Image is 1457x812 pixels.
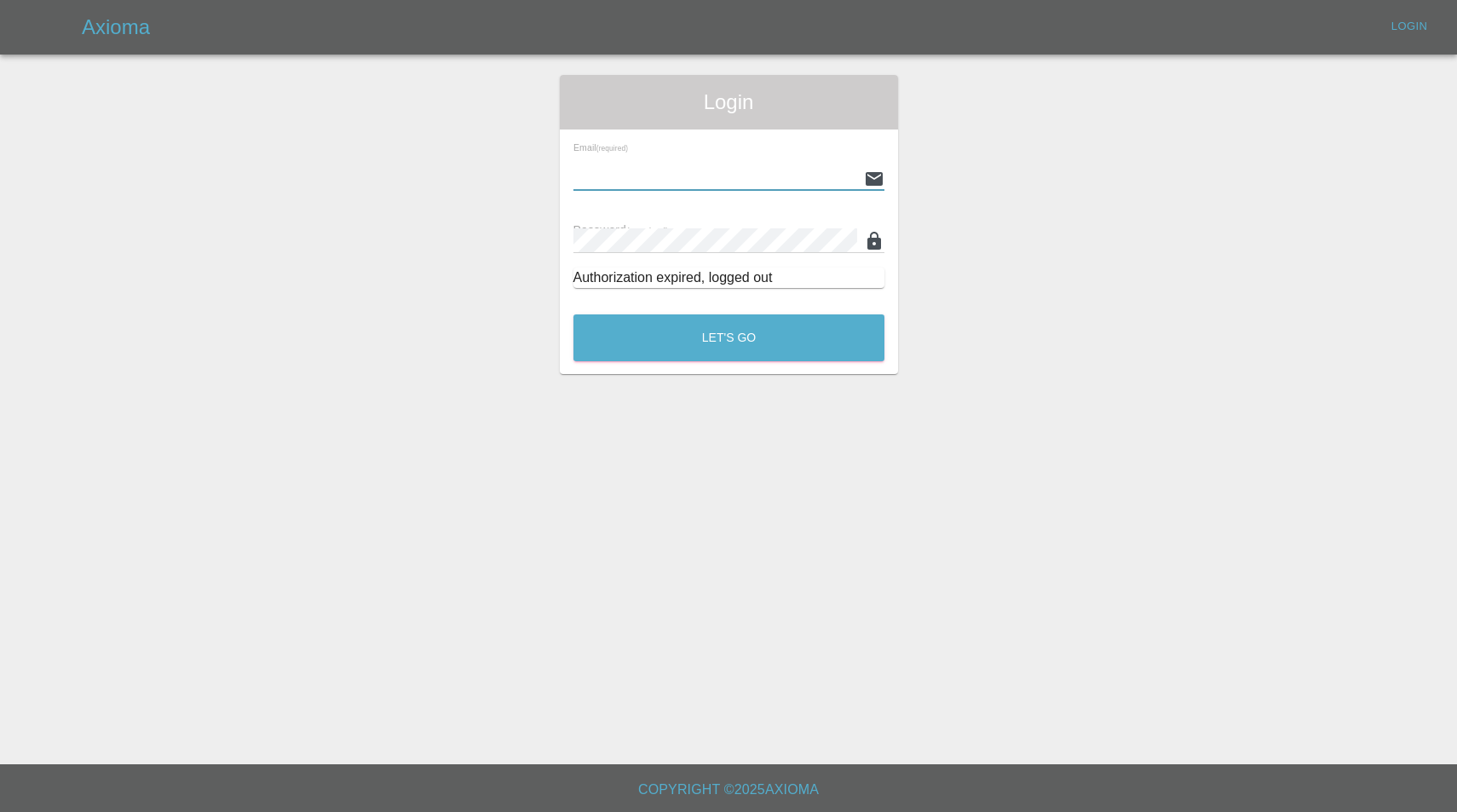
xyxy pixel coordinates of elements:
h6: Copyright © 2025 Axioma [14,778,1443,802]
a: Login [1382,14,1437,40]
small: (required) [626,226,669,236]
span: Password [573,223,669,237]
h5: Axioma [82,14,150,41]
small: (required) [596,145,627,153]
span: Login [573,89,884,116]
div: Authorization expired, logged out [573,268,884,288]
button: Let's Go [573,314,884,361]
span: Email [573,142,628,153]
